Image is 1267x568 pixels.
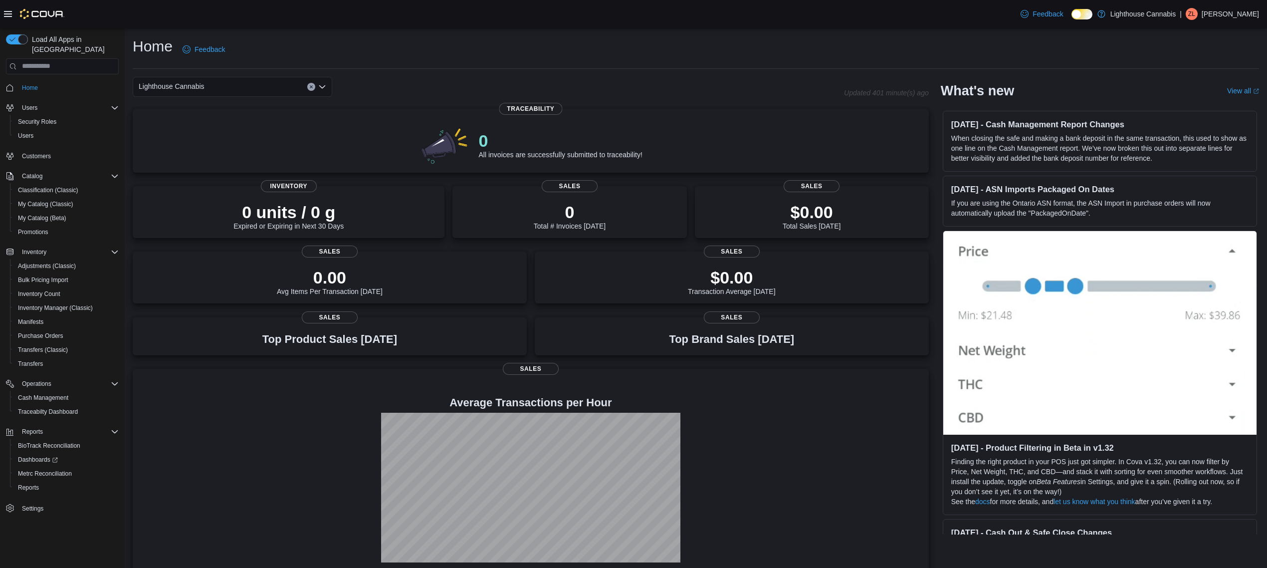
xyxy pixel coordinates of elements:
span: Classification (Classic) [14,184,119,196]
span: Sales [503,363,559,375]
button: Users [2,101,123,115]
p: 0 [479,131,642,151]
span: Transfers [18,360,43,368]
button: Home [2,80,123,95]
a: BioTrack Reconciliation [14,440,84,452]
div: Total # Invoices [DATE] [534,202,606,230]
p: $0.00 [688,268,776,287]
span: Traceabilty Dashboard [18,408,78,416]
span: Transfers (Classic) [18,346,68,354]
button: Users [18,102,41,114]
span: Reports [18,484,39,492]
h4: Average Transactions per Hour [141,397,921,409]
button: Operations [2,377,123,391]
span: Operations [22,380,51,388]
button: Adjustments (Classic) [10,259,123,273]
a: Adjustments (Classic) [14,260,80,272]
span: Reports [14,482,119,494]
a: Purchase Orders [14,330,67,342]
p: 0 units / 0 g [233,202,344,222]
button: My Catalog (Beta) [10,211,123,225]
button: Catalog [18,170,46,182]
span: Security Roles [18,118,56,126]
a: Classification (Classic) [14,184,82,196]
div: Total Sales [DATE] [783,202,841,230]
img: Cova [20,9,64,19]
span: Cash Management [18,394,68,402]
a: let us know what you think [1054,498,1135,506]
a: Traceabilty Dashboard [14,406,82,418]
p: When closing the safe and making a bank deposit in the same transaction, this used to show as one... [951,133,1249,163]
span: Bulk Pricing Import [14,274,119,286]
span: Security Roles [14,116,119,128]
p: 0 [534,202,606,222]
p: Updated 401 minute(s) ago [844,89,929,97]
p: Finding the right product in your POS just got simpler. In Cova v1.32, you can now filter by Pric... [951,457,1249,497]
a: Inventory Manager (Classic) [14,302,97,314]
a: My Catalog (Beta) [14,212,70,224]
button: Inventory Manager (Classic) [10,301,123,315]
button: Clear input [307,83,315,91]
span: Customers [22,152,51,160]
em: Beta Features [1037,478,1080,486]
span: Settings [22,505,43,513]
a: Promotions [14,226,52,238]
a: Manifests [14,316,47,328]
span: Reports [18,426,119,438]
span: Feedback [1033,9,1063,19]
a: Cash Management [14,392,72,404]
span: Users [18,132,33,140]
p: $0.00 [783,202,841,222]
span: Feedback [195,44,225,54]
div: All invoices are successfully submitted to traceability! [479,131,642,159]
span: Manifests [14,316,119,328]
nav: Complex example [6,76,119,542]
button: Promotions [10,225,123,239]
a: My Catalog (Classic) [14,198,77,210]
span: Inventory Manager (Classic) [18,304,93,312]
a: Inventory Count [14,288,64,300]
button: Transfers [10,357,123,371]
h2: What's new [941,83,1014,99]
span: Inventory Count [18,290,60,298]
button: Traceabilty Dashboard [10,405,123,419]
span: Inventory Manager (Classic) [14,302,119,314]
span: Sales [784,180,840,192]
span: Promotions [18,228,48,236]
p: [PERSON_NAME] [1202,8,1259,20]
svg: External link [1253,88,1259,94]
button: Security Roles [10,115,123,129]
a: Settings [18,503,47,515]
span: My Catalog (Classic) [14,198,119,210]
a: Home [18,82,42,94]
div: Transaction Average [DATE] [688,268,776,295]
span: Metrc Reconciliation [18,470,72,478]
button: Catalog [2,169,123,183]
span: Transfers [14,358,119,370]
span: Catalog [22,172,42,180]
span: Users [18,102,119,114]
h3: Top Product Sales [DATE] [262,333,397,345]
span: BioTrack Reconciliation [18,442,80,450]
span: Inventory [18,246,119,258]
h1: Home [133,36,173,56]
span: My Catalog (Beta) [14,212,119,224]
div: Avg Items Per Transaction [DATE] [277,268,383,295]
h3: Top Brand Sales [DATE] [669,333,794,345]
a: Dashboards [10,453,123,467]
span: Load All Apps in [GEOGRAPHIC_DATA] [28,34,119,54]
span: Cash Management [14,392,119,404]
span: Settings [18,502,119,514]
a: View allExternal link [1227,87,1259,95]
a: Reports [14,482,43,494]
p: If you are using the Ontario ASN format, the ASN Import in purchase orders will now automatically... [951,198,1249,218]
button: Bulk Pricing Import [10,273,123,287]
span: Purchase Orders [18,332,63,340]
button: Inventory [18,246,50,258]
button: Operations [18,378,55,390]
button: Reports [10,481,123,495]
button: Reports [2,425,123,439]
span: Bulk Pricing Import [18,276,68,284]
a: Security Roles [14,116,60,128]
a: Metrc Reconciliation [14,468,76,480]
